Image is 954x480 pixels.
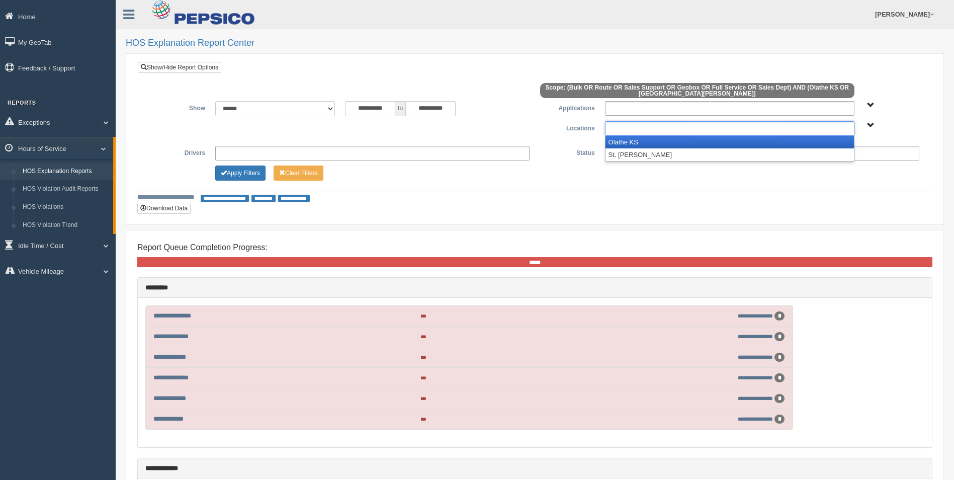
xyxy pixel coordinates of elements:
label: Drivers [145,146,210,158]
button: Change Filter Options [215,166,266,181]
a: Show/Hide Report Options [138,62,221,73]
span: to [395,101,405,116]
a: HOS Violations [18,198,113,216]
label: Applications [535,101,599,113]
a: HOS Violation Audit Reports [18,180,113,198]
h4: Report Queue Completion Progress: [137,243,932,252]
label: Show [145,101,210,113]
label: Locations [535,121,600,133]
li: St. [PERSON_NAME] [605,148,854,161]
button: Change Filter Options [274,166,323,181]
button: Download Data [137,203,191,214]
a: HOS Explanation Reports [18,163,113,181]
span: Scope: (Bulk OR Route OR Sales Support OR Geobox OR Full Service OR Sales Dept) AND (Olathe KS OR... [540,83,854,98]
a: HOS Violation Trend [18,216,113,234]
li: Olathe KS [605,136,854,148]
h2: HOS Explanation Report Center [126,38,944,48]
label: Status [535,146,599,158]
